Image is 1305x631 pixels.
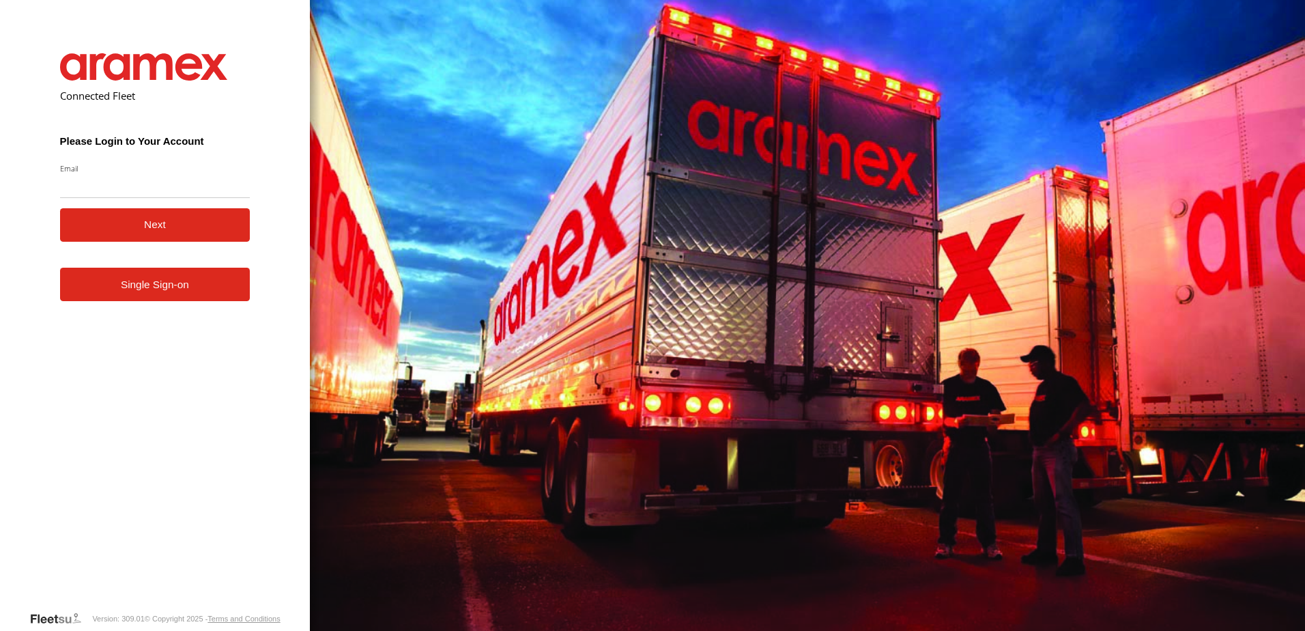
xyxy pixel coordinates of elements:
[60,53,228,81] img: Aramex
[207,615,280,623] a: Terms and Conditions
[60,208,250,242] button: Next
[60,163,250,173] label: Email
[92,615,144,623] div: Version: 309.01
[60,268,250,301] a: Single Sign-on
[29,612,92,626] a: Visit our Website
[145,615,281,623] div: © Copyright 2025 -
[60,89,250,102] h2: Connected Fleet
[60,135,250,147] h3: Please Login to Your Account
